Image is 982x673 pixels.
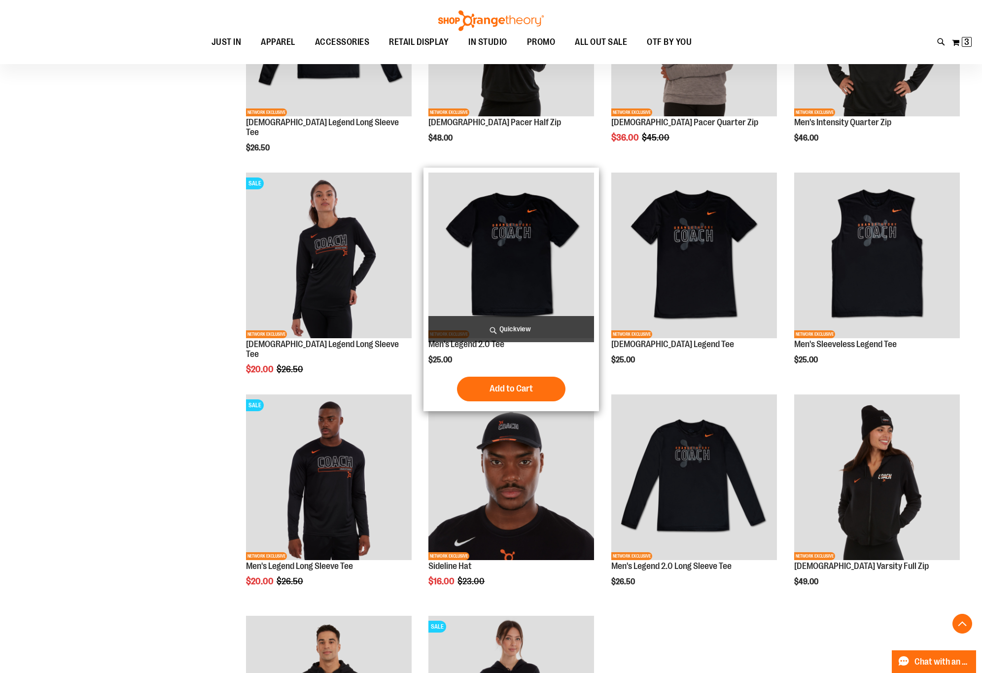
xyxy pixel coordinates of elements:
[246,576,275,586] span: $20.00
[611,173,777,340] a: OTF Ladies Coach FA23 Legend SS Tee - Black primary imageNETWORK EXCLUSIVE
[423,168,599,411] div: product
[246,394,412,562] a: OTF Mens Coach FA22 Legend 2.0 LS Tee - Black primary imageSALENETWORK EXCLUSIVE
[642,133,671,142] span: $45.00
[789,168,965,390] div: product
[246,108,287,116] span: NETWORK EXCLUSIVE
[246,117,399,137] a: [DEMOGRAPHIC_DATA] Legend Long Sleeve Tee
[246,173,412,338] img: OTF Ladies Coach FA22 Legend LS Tee - Black primary image
[241,168,417,399] div: product
[914,657,970,667] span: Chat with an Expert
[794,134,820,142] span: $46.00
[428,173,594,338] img: OTF Mens Coach FA23 Legend 2.0 SS Tee - Black primary image
[611,355,636,364] span: $25.00
[794,173,960,338] img: OTF Mens Coach FA23 Legend Sleeveless Tee - Black primary image
[611,330,652,338] span: NETWORK EXCLUSIVE
[794,173,960,340] a: OTF Mens Coach FA23 Legend Sleeveless Tee - Black primary imageNETWORK EXCLUSIVE
[246,552,287,560] span: NETWORK EXCLUSIVE
[241,390,417,611] div: product
[428,339,504,349] a: Men's Legend 2.0 Tee
[246,394,412,560] img: OTF Mens Coach FA22 Legend 2.0 LS Tee - Black primary image
[211,31,242,53] span: JUST IN
[428,134,454,142] span: $48.00
[246,177,264,189] span: SALE
[964,37,969,47] span: 3
[611,394,777,560] img: OTF Mens Coach FA23 Legend 2.0 LS Tee - Black primary image
[611,173,777,338] img: OTF Ladies Coach FA23 Legend SS Tee - Black primary image
[277,576,305,586] span: $26.50
[794,577,820,586] span: $49.00
[794,552,835,560] span: NETWORK EXCLUSIVE
[647,31,692,53] span: OTF BY YOU
[611,394,777,562] a: OTF Mens Coach FA23 Legend 2.0 LS Tee - Black primary imageNETWORK EXCLUSIVE
[794,339,897,349] a: Men's Sleeveless Legend Tee
[246,561,353,571] a: Men's Legend Long Sleeve Tee
[606,168,782,390] div: product
[468,31,507,53] span: IN STUDIO
[457,576,486,586] span: $23.00
[457,377,565,401] button: Add to Cart
[261,31,295,53] span: APPAREL
[611,577,636,586] span: $26.50
[246,364,275,374] span: $20.00
[246,143,271,152] span: $26.50
[794,330,835,338] span: NETWORK EXCLUSIVE
[606,390,782,611] div: product
[611,117,758,127] a: [DEMOGRAPHIC_DATA] Pacer Quarter Zip
[428,394,594,560] img: Sideline Hat primary image
[246,173,412,340] a: OTF Ladies Coach FA22 Legend LS Tee - Black primary imageSALENETWORK EXCLUSIVE
[611,133,640,142] span: $36.00
[277,364,305,374] span: $26.50
[952,614,972,634] button: Back To Top
[428,576,456,586] span: $16.00
[437,10,545,31] img: Shop Orangetheory
[428,173,594,340] a: OTF Mens Coach FA23 Legend 2.0 SS Tee - Black primary imageNETWORK EXCLUSIVE
[315,31,370,53] span: ACCESSORIES
[794,108,835,116] span: NETWORK EXCLUSIVE
[428,108,469,116] span: NETWORK EXCLUSIVE
[527,31,556,53] span: PROMO
[246,399,264,411] span: SALE
[611,552,652,560] span: NETWORK EXCLUSIVE
[246,330,287,338] span: NETWORK EXCLUSIVE
[794,117,891,127] a: Men's Intensity Quarter Zip
[575,31,627,53] span: ALL OUT SALE
[428,117,561,127] a: [DEMOGRAPHIC_DATA] Pacer Half Zip
[794,394,960,562] a: OTF Ladies Coach FA23 Varsity Full Zip - Black primary imageNETWORK EXCLUSIVE
[611,561,732,571] a: Men's Legend 2.0 Long Sleeve Tee
[789,390,965,611] div: product
[428,394,594,562] a: Sideline Hat primary imageSALENETWORK EXCLUSIVE
[428,561,472,571] a: Sideline Hat
[428,316,594,342] a: Quickview
[490,383,533,394] span: Add to Cart
[423,390,599,611] div: product
[794,394,960,560] img: OTF Ladies Coach FA23 Varsity Full Zip - Black primary image
[246,339,399,359] a: [DEMOGRAPHIC_DATA] Legend Long Sleeve Tee
[611,339,734,349] a: [DEMOGRAPHIC_DATA] Legend Tee
[794,355,819,364] span: $25.00
[794,561,929,571] a: [DEMOGRAPHIC_DATA] Varsity Full Zip
[611,108,652,116] span: NETWORK EXCLUSIVE
[428,355,454,364] span: $25.00
[389,31,449,53] span: RETAIL DISPLAY
[428,621,446,633] span: SALE
[428,552,469,560] span: NETWORK EXCLUSIVE
[892,650,977,673] button: Chat with an Expert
